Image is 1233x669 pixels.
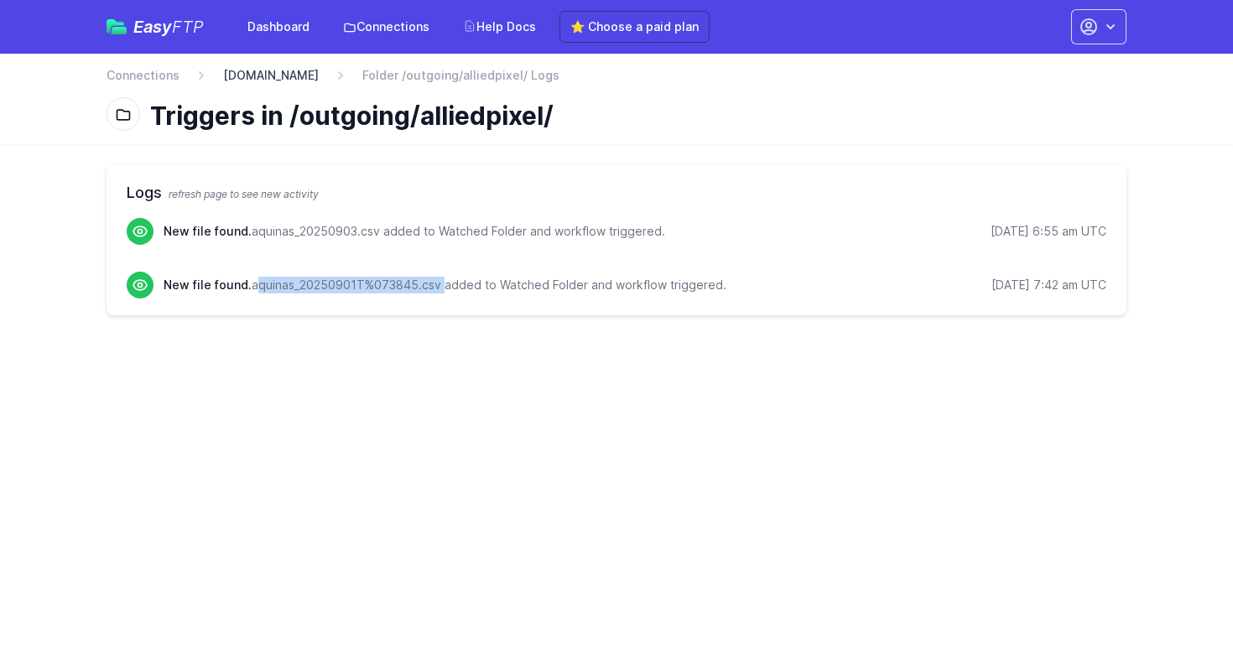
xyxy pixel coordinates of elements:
[1149,585,1213,649] iframe: Drift Widget Chat Controller
[107,18,204,35] a: EasyFTP
[133,18,204,35] span: Easy
[107,67,1126,94] nav: Breadcrumb
[559,11,710,43] a: ⭐ Choose a paid plan
[333,12,440,42] a: Connections
[164,277,252,292] span: New file found.
[107,19,127,34] img: easyftp_logo.png
[164,224,252,238] span: New file found.
[127,181,1106,205] h2: Logs
[453,12,546,42] a: Help Docs
[150,101,1113,131] h1: Triggers in /outgoing/alliedpixel/
[991,223,1106,240] div: [DATE] 6:55 am UTC
[223,67,319,84] a: [DOMAIN_NAME]
[164,223,665,240] p: aquinas_20250903.csv added to Watched Folder and workflow triggered.
[172,17,204,37] span: FTP
[169,188,319,200] span: refresh page to see new activity
[107,67,179,84] a: Connections
[362,67,559,84] span: Folder /outgoing/alliedpixel/ Logs
[237,12,320,42] a: Dashboard
[991,277,1106,293] div: [DATE] 7:42 am UTC
[164,277,726,293] p: aquinas_20250901T%073845.csv added to Watched Folder and workflow triggered.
